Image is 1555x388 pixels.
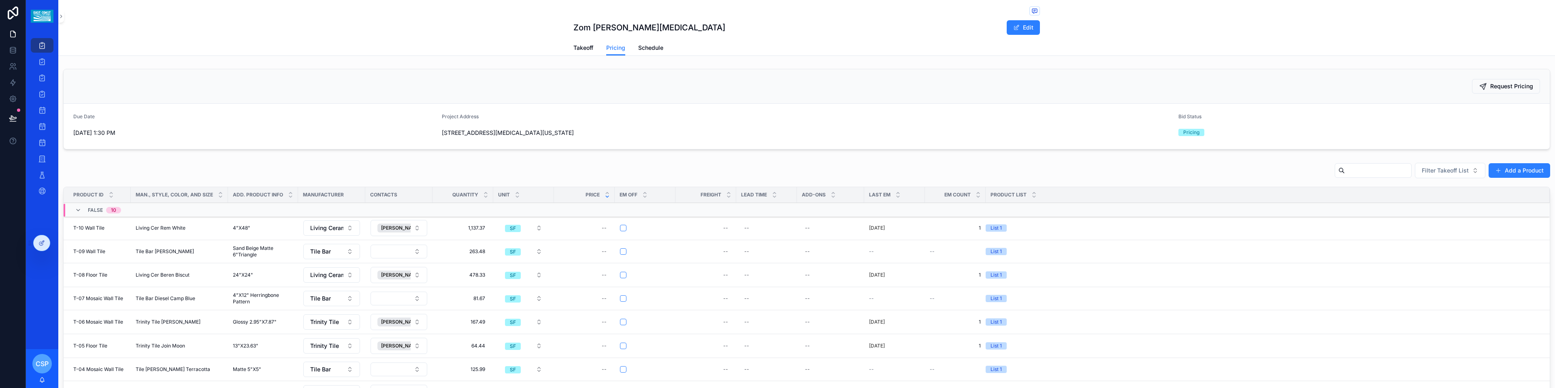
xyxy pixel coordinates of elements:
span: [PERSON_NAME] [381,343,421,349]
span: Matte 5"X5" [233,366,261,373]
span: -- [930,366,935,373]
button: Select Button [371,338,427,354]
span: Tile Bar [310,247,331,256]
span: 167.49 [441,319,485,325]
h1: Zom [PERSON_NAME][MEDICAL_DATA] [573,22,725,33]
span: Man., Style, Color, and Size [136,192,213,198]
span: Tile Bar [PERSON_NAME] [136,248,194,255]
div: -- [602,225,607,231]
button: Select Button [303,244,360,259]
span: Pricing [606,44,625,52]
button: Select Button [498,315,549,329]
span: Price [586,192,600,198]
div: -- [805,295,810,302]
div: -- [744,248,749,255]
button: Select Button [303,267,360,283]
span: Trinity Tile [PERSON_NAME] [136,319,200,325]
div: SF [510,248,516,256]
span: 1,137.37 [441,225,485,231]
span: T-07 Mosaic Wall Tile [73,295,123,302]
div: -- [744,343,749,349]
span: Schedule [638,44,663,52]
span: T-08 Floor Tile [73,272,107,278]
button: Select Button [303,291,360,306]
button: Select Button [303,220,360,236]
span: Takeoff [573,44,593,52]
div: -- [805,343,810,349]
div: SF [510,225,516,232]
span: Request Pricing [1490,82,1533,90]
span: 478.33 [441,272,485,278]
p: [DATE] [869,225,885,231]
span: Contacts [370,192,397,198]
button: Select Button [303,338,360,354]
span: 1 [930,343,981,349]
button: Select Button [498,339,549,353]
span: Sand Beige Matte 6"Triangle [233,245,293,258]
span: Add. Product Info [233,192,283,198]
span: Trinity Tile [310,342,339,350]
span: 1 [930,319,981,325]
span: Project Address [442,113,479,119]
span: T-09 Wall Tile [73,248,105,255]
span: Em Off [620,192,637,198]
span: -- [869,366,874,373]
button: Unselect 326 [377,318,433,326]
span: Freight [701,192,721,198]
p: [DATE] [869,272,885,278]
button: Select Button [498,244,549,259]
span: Product ID [73,192,104,198]
span: 125.99 [441,366,485,373]
div: -- [805,366,810,373]
div: SF [510,272,516,279]
span: 263.48 [441,248,485,255]
div: -- [805,248,810,255]
div: SF [510,343,516,350]
div: -- [723,343,728,349]
button: Unselect 326 [377,341,433,350]
a: Takeoff [573,41,593,57]
span: EM Count [944,192,971,198]
span: Quantity [452,192,478,198]
span: Lead Time [741,192,767,198]
span: 81.67 [441,295,485,302]
button: Select Button [371,292,427,305]
span: Manufacturer [303,192,344,198]
span: T-10 Wall Tile [73,225,104,231]
div: -- [744,295,749,302]
div: -- [805,319,810,325]
div: SF [510,295,516,303]
button: Select Button [303,362,360,377]
div: -- [602,272,607,278]
button: Select Button [371,362,427,376]
span: T-04 Mosaic Wall Tile [73,366,124,373]
a: Schedule [638,41,663,57]
div: -- [723,248,728,255]
span: Add-ons [802,192,826,198]
span: [PERSON_NAME] [381,272,421,278]
div: -- [805,225,810,231]
span: 64.44 [441,343,485,349]
span: 24"X24" [233,272,253,278]
span: 13"X23.63" [233,343,258,349]
span: Due Date [73,113,95,119]
button: Select Button [303,314,360,330]
button: Select Button [371,220,427,236]
span: 1 [930,225,981,231]
div: -- [744,366,749,373]
div: scrollable content [26,32,58,209]
button: Add a Product [1489,163,1550,178]
button: Select Button [498,362,549,377]
span: Living Cer Beren Biscut [136,272,190,278]
button: Select Button [498,268,549,282]
span: [STREET_ADDRESS][MEDICAL_DATA][US_STATE] [442,129,1172,137]
span: 4"X12" Herringbone Pattern [233,292,293,305]
div: -- [805,272,810,278]
div: -- [723,272,728,278]
span: -- [930,248,935,255]
span: -- [869,248,874,255]
div: -- [602,343,607,349]
div: 10 [111,207,116,213]
span: FALSE [88,207,103,213]
button: Select Button [371,314,427,330]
